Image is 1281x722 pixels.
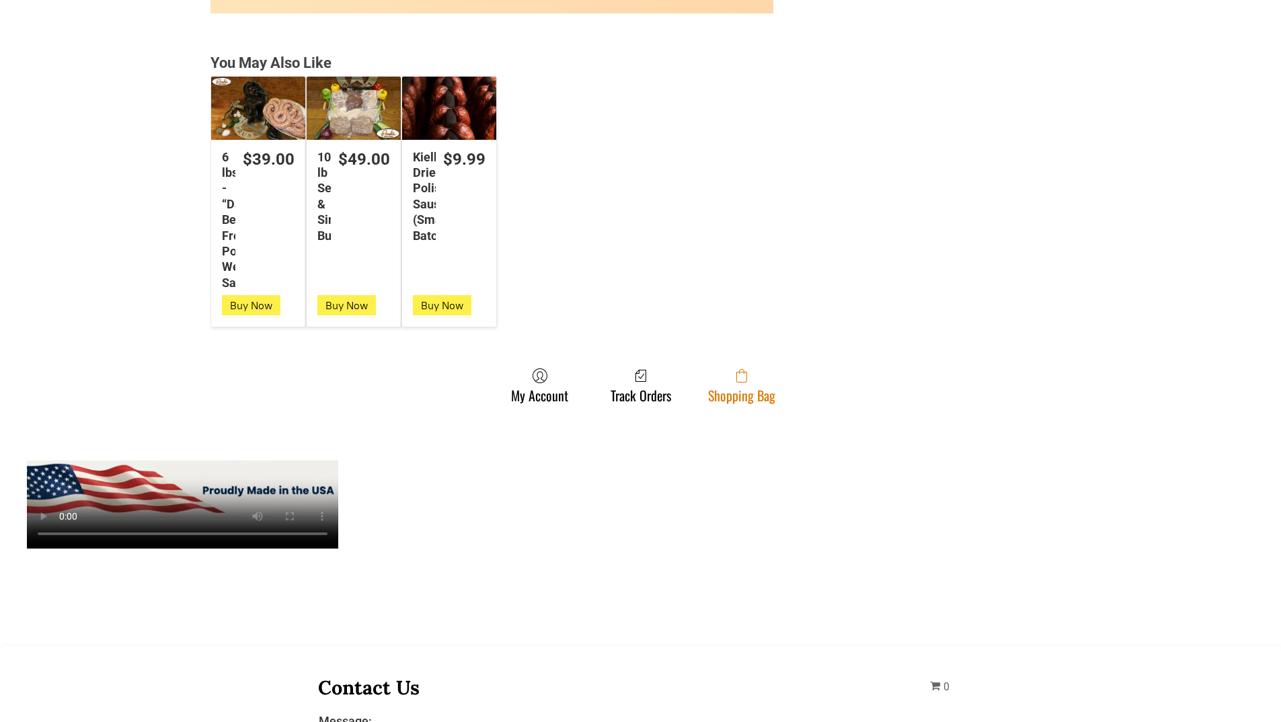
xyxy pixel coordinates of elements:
[230,299,272,312] span: Buy Now
[211,77,305,139] a: 6 lbs - “Da” Best Fresh Polish Wedding Sausage
[222,295,280,315] button: Buy Now
[443,149,486,170] div: $9.99
[210,54,1071,73] div: You May Also Like
[943,680,949,693] span: 0
[338,149,390,170] div: $49.00
[243,149,295,170] div: $39.00
[504,368,575,403] a: My Account
[604,368,678,403] a: Track Orders
[421,299,463,312] span: Buy Now
[413,149,436,243] div: Kielbasa Dried Polish Sausage (Small Batch)
[307,77,401,139] a: 10 lb Seniors &amp; Singles Bundles
[307,149,401,243] a: $49.0010 lb Seniors & Singles Bundles
[325,299,368,312] span: Buy Now
[413,295,471,315] button: Buy Now
[701,368,782,403] a: Shopping Bag
[222,149,235,291] div: 6 lbs - “Da” Best Fresh Polish Wedding Sausage
[402,149,496,243] a: $9.99Kielbasa Dried Polish Sausage (Small Batch)
[211,149,305,291] a: $39.006 lbs - “Da” Best Fresh Polish Wedding Sausage
[317,149,331,243] div: 10 lb Seniors & Singles Bundles
[402,77,496,139] a: Kielbasa Dried Polish Sausage (Small Batch)
[318,675,900,700] h3: Contact Us
[317,295,376,315] button: Buy Now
